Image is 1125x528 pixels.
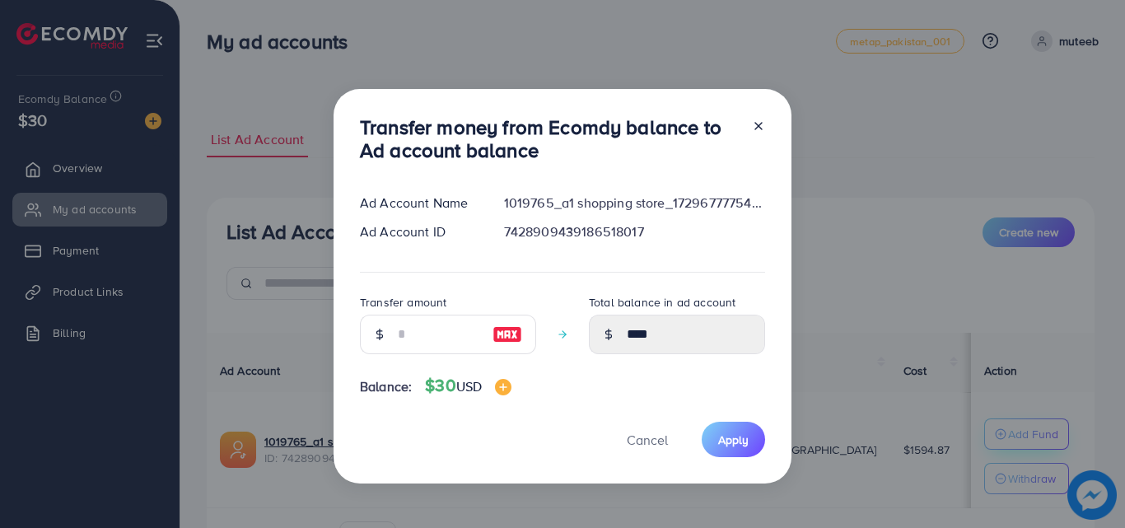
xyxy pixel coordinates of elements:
label: Transfer amount [360,294,446,311]
span: USD [456,377,482,395]
h4: $30 [425,376,511,396]
div: 7428909439186518017 [491,222,778,241]
button: Cancel [606,422,689,457]
img: image [492,325,522,344]
div: Ad Account Name [347,194,491,213]
div: 1019765_a1 shopping store_1729677775424 [491,194,778,213]
button: Apply [702,422,765,457]
img: image [495,379,511,395]
span: Cancel [627,431,668,449]
div: Ad Account ID [347,222,491,241]
span: Apply [718,432,749,448]
span: Balance: [360,377,412,396]
label: Total balance in ad account [589,294,735,311]
h3: Transfer money from Ecomdy balance to Ad account balance [360,115,739,163]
